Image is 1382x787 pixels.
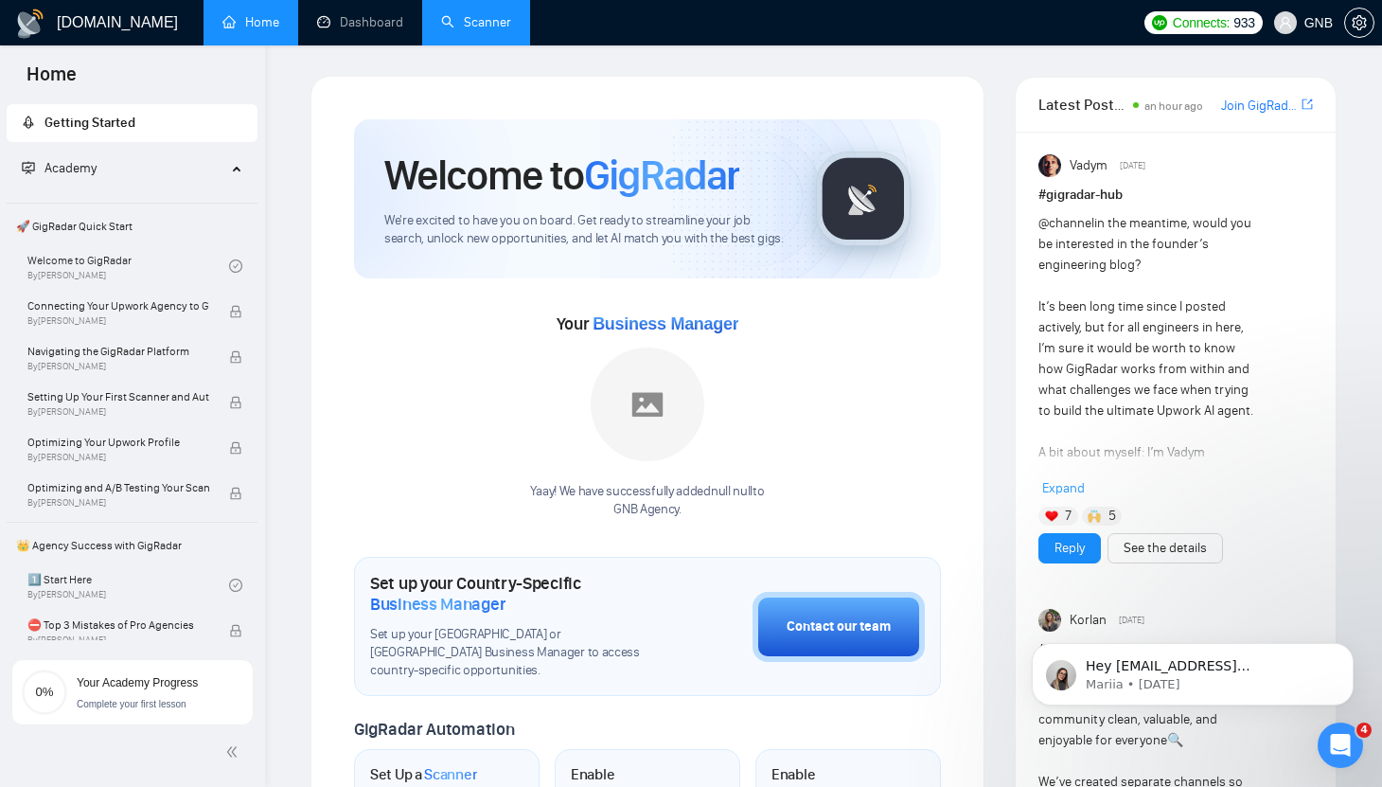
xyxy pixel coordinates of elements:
[441,14,511,30] a: searchScanner
[27,387,209,406] span: Setting Up Your First Scanner and Auto-Bidder
[1173,12,1230,33] span: Connects:
[1124,538,1207,559] a: See the details
[27,616,209,635] span: ⛔ Top 3 Mistakes of Pro Agencies
[229,259,242,273] span: check-circle
[27,478,209,497] span: Optimizing and A/B Testing Your Scanner for Better Results
[27,433,209,452] span: Optimizing Your Upwork Profile
[753,592,925,662] button: Contact our team
[27,635,209,646] span: By [PERSON_NAME]
[22,686,67,698] span: 0%
[1038,93,1127,116] span: Latest Posts from the GigRadar Community
[584,150,739,201] span: GigRadar
[22,160,97,176] span: Academy
[1088,510,1101,523] img: 🙌
[370,594,505,615] span: Business Manager
[229,350,242,364] span: lock
[530,483,764,519] div: Yaay! We have successfully added null null to
[384,150,739,201] h1: Welcome to
[1065,507,1072,526] span: 7
[1302,97,1313,112] span: export
[229,624,242,637] span: lock
[22,116,35,129] span: rocket
[229,487,242,500] span: lock
[370,765,477,784] h1: Set Up a
[44,160,97,176] span: Academy
[27,361,209,372] span: By [PERSON_NAME]
[27,497,209,509] span: By [PERSON_NAME]
[1302,96,1313,114] a: export
[1107,533,1223,563] button: See the details
[82,55,327,314] span: Hey [EMAIL_ADDRESS][DOMAIN_NAME], Looks like your Upwork agency GNB Agency ran out of connects. W...
[1038,185,1313,206] h1: # gigradar-hub
[229,579,242,592] span: check-circle
[9,207,256,245] span: 🚀 GigRadar Quick Start
[27,342,209,361] span: Navigating the GigRadar Platform
[225,742,244,761] span: double-left
[15,9,45,39] img: logo
[1344,15,1374,30] a: setting
[1344,8,1374,38] button: setting
[1167,732,1183,748] span: 🔍
[27,296,209,315] span: Connecting Your Upwork Agency to GigRadar
[27,245,229,287] a: Welcome to GigRadarBy[PERSON_NAME]
[530,501,764,519] p: GNB Agency .
[1233,12,1254,33] span: 933
[44,115,135,131] span: Getting Started
[1120,157,1145,174] span: [DATE]
[816,152,911,246] img: gigradar-logo.png
[77,676,198,689] span: Your Academy Progress
[354,719,514,740] span: GigRadar Automation
[384,212,786,248] span: We're excited to have you on board. Get ready to streamline your job search, unlock new opportuni...
[1038,215,1094,231] span: @channel
[27,315,209,327] span: By [PERSON_NAME]
[370,626,658,680] span: Set up your [GEOGRAPHIC_DATA] or [GEOGRAPHIC_DATA] Business Manager to access country-specific op...
[1345,15,1373,30] span: setting
[1108,507,1116,526] span: 5
[22,161,35,174] span: fund-projection-screen
[229,305,242,318] span: lock
[1038,533,1101,563] button: Reply
[27,564,229,606] a: 1️⃣ Start HereBy[PERSON_NAME]
[593,314,738,333] span: Business Manager
[9,527,256,564] span: 👑 Agency Success with GigRadar
[1152,15,1167,30] img: upwork-logo.png
[222,14,279,30] a: homeHome
[1356,723,1372,738] span: 4
[1279,16,1292,29] span: user
[1042,480,1085,496] span: Expand
[7,104,257,142] li: Getting Started
[424,765,477,784] span: Scanner
[1045,510,1058,523] img: ❤️
[11,61,92,100] span: Home
[229,441,242,455] span: lock
[591,348,704,461] img: placeholder.png
[27,452,209,463] span: By [PERSON_NAME]
[82,73,327,90] p: Message from Mariia, sent 4d ago
[787,617,891,637] div: Contact our team
[1070,155,1107,176] span: Vadym
[77,699,186,709] span: Complete your first lesson
[1003,603,1382,736] iframe: Intercom notifications message
[370,573,658,615] h1: Set up your Country-Specific
[1054,538,1085,559] a: Reply
[27,406,209,418] span: By [PERSON_NAME]
[229,396,242,409] span: lock
[1144,99,1203,113] span: an hour ago
[1221,96,1298,116] a: Join GigRadar Slack Community
[1318,723,1363,768] iframe: Intercom live chat
[317,14,403,30] a: dashboardDashboard
[557,313,739,334] span: Your
[1038,154,1061,177] img: Vadym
